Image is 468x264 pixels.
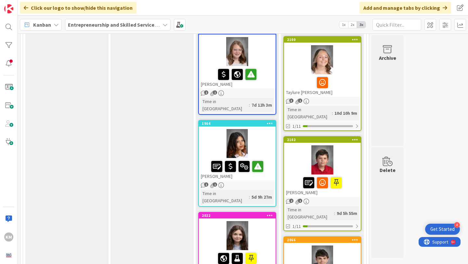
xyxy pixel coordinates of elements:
[213,182,217,187] span: 1
[339,21,348,28] span: 1x
[199,158,276,180] div: [PERSON_NAME]
[284,237,361,243] div: 2066
[4,4,13,13] img: Visit kanbanzone.com
[204,182,208,187] span: 1
[199,66,276,88] div: [PERSON_NAME]
[199,121,276,180] div: 1964[PERSON_NAME]
[199,121,276,126] div: 1964
[284,74,361,97] div: Taylure [PERSON_NAME]
[204,90,208,95] span: 2
[20,2,136,14] div: Click our logo to show/hide this navigation
[33,21,51,29] span: Kanban
[284,175,361,197] div: [PERSON_NAME]
[425,224,460,235] div: Open Get Started checklist, remaining modules: 4
[332,110,333,117] span: :
[287,238,361,242] div: 2066
[298,199,302,203] span: 1
[292,123,301,130] span: 1/11
[4,251,13,260] img: avatar
[292,223,301,230] span: 1/11
[249,101,250,109] span: :
[333,110,359,117] div: 10d 10h 9m
[202,121,276,126] div: 1964
[380,166,396,174] div: Delete
[286,106,332,120] div: Time in [GEOGRAPHIC_DATA]
[379,54,396,62] div: Archive
[33,3,36,8] div: 9+
[372,19,421,31] input: Quick Filter...
[249,193,250,201] span: :
[284,137,361,143] div: 2102
[335,210,359,217] div: 9d 5h 55m
[359,2,451,14] div: Add and manage tabs by clicking
[287,138,361,142] div: 2102
[250,193,274,201] div: 5d 9h 27m
[334,210,335,217] span: :
[348,21,357,28] span: 2x
[201,190,249,204] div: Time in [GEOGRAPHIC_DATA]
[14,1,30,9] span: Support
[250,101,274,109] div: 7d 12h 3m
[283,136,361,231] a: 2102[PERSON_NAME]Time in [GEOGRAPHIC_DATA]:9d 5h 55m1/11
[213,90,217,95] span: 1
[430,226,455,232] div: Get Started
[199,213,276,218] div: 2022
[289,99,293,103] span: 3
[287,37,361,42] div: 2100
[298,99,302,103] span: 1
[454,222,460,228] div: 4
[284,37,361,43] div: 2100
[289,199,293,203] span: 2
[199,29,276,88] div: 2040[PERSON_NAME]
[357,21,366,28] span: 3x
[283,36,361,131] a: 2100Taylure [PERSON_NAME]Time in [GEOGRAPHIC_DATA]:10d 10h 9m1/11
[286,206,334,220] div: Time in [GEOGRAPHIC_DATA]
[198,120,276,207] a: 1964[PERSON_NAME]Time in [GEOGRAPHIC_DATA]:5d 9h 27m
[201,98,249,112] div: Time in [GEOGRAPHIC_DATA]
[4,232,13,242] div: KM
[202,213,276,218] div: 2022
[198,28,276,115] a: 2040[PERSON_NAME]Time in [GEOGRAPHIC_DATA]:7d 12h 3m
[68,21,227,28] b: Entrepreneurship and Skilled Services Interventions - [DATE]-[DATE]
[284,137,361,197] div: 2102[PERSON_NAME]
[284,37,361,97] div: 2100Taylure [PERSON_NAME]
